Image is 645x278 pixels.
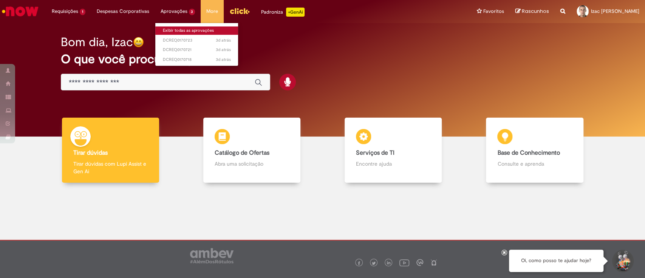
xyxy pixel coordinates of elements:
div: Padroniza [261,8,305,17]
p: Abra uma solicitação [215,160,289,168]
img: logo_footer_facebook.png [357,261,361,265]
span: 3d atrás [216,37,231,43]
p: +GenAi [286,8,305,17]
span: Izac [PERSON_NAME] [591,8,639,14]
button: Iniciar Conversa de Suporte [611,250,634,272]
span: Aprovações [161,8,187,15]
span: DCREQ0170723 [163,37,231,43]
b: Serviços de TI [356,149,394,157]
p: Encontre ajuda [356,160,430,168]
span: Favoritos [483,8,504,15]
a: Rascunhos [515,8,549,15]
img: happy-face.png [133,37,144,48]
a: Catálogo de Ofertas Abra uma solicitação [181,118,322,183]
span: Rascunhos [522,8,549,15]
span: Despesas Corporativas [97,8,149,15]
p: Consulte e aprenda [497,160,572,168]
a: Tirar dúvidas Tirar dúvidas com Lupi Assist e Gen Ai [40,118,181,183]
b: Base de Conhecimento [497,149,560,157]
b: Catálogo de Ofertas [215,149,269,157]
span: DCREQ0170718 [163,57,231,63]
span: Requisições [52,8,78,15]
ul: Aprovações [155,23,239,66]
time: 27/09/2025 03:53:41 [216,47,231,53]
img: logo_footer_workplace.png [416,259,423,266]
img: click_logo_yellow_360x200.png [229,5,250,17]
img: logo_footer_linkedin.png [387,261,391,266]
h2: Bom dia, Izac [61,36,133,49]
span: DCREQ0170721 [163,47,231,53]
a: Serviços de TI Encontre ajuda [323,118,464,183]
span: More [206,8,218,15]
span: 3d atrás [216,57,231,62]
a: Aberto DCREQ0170723 : [155,36,238,45]
div: Oi, como posso te ajudar hoje? [509,250,603,272]
h2: O que você procura hoje? [61,53,584,66]
time: 26/09/2025 15:55:25 [216,57,231,62]
b: Tirar dúvidas [73,149,108,157]
a: Exibir todas as aprovações [155,26,238,35]
a: Aberto DCREQ0170721 : [155,46,238,54]
img: logo_footer_ambev_rotulo_gray.png [190,248,234,263]
p: Tirar dúvidas com Lupi Assist e Gen Ai [73,160,148,175]
img: logo_footer_naosei.png [430,259,437,266]
img: logo_footer_twitter.png [372,261,376,265]
span: 1 [80,9,85,15]
span: 3 [189,9,195,15]
a: Aberto DCREQ0170718 : [155,56,238,64]
span: 3d atrás [216,47,231,53]
img: ServiceNow [1,4,40,19]
a: Base de Conhecimento Consulte e aprenda [464,118,605,183]
img: logo_footer_youtube.png [399,258,409,267]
